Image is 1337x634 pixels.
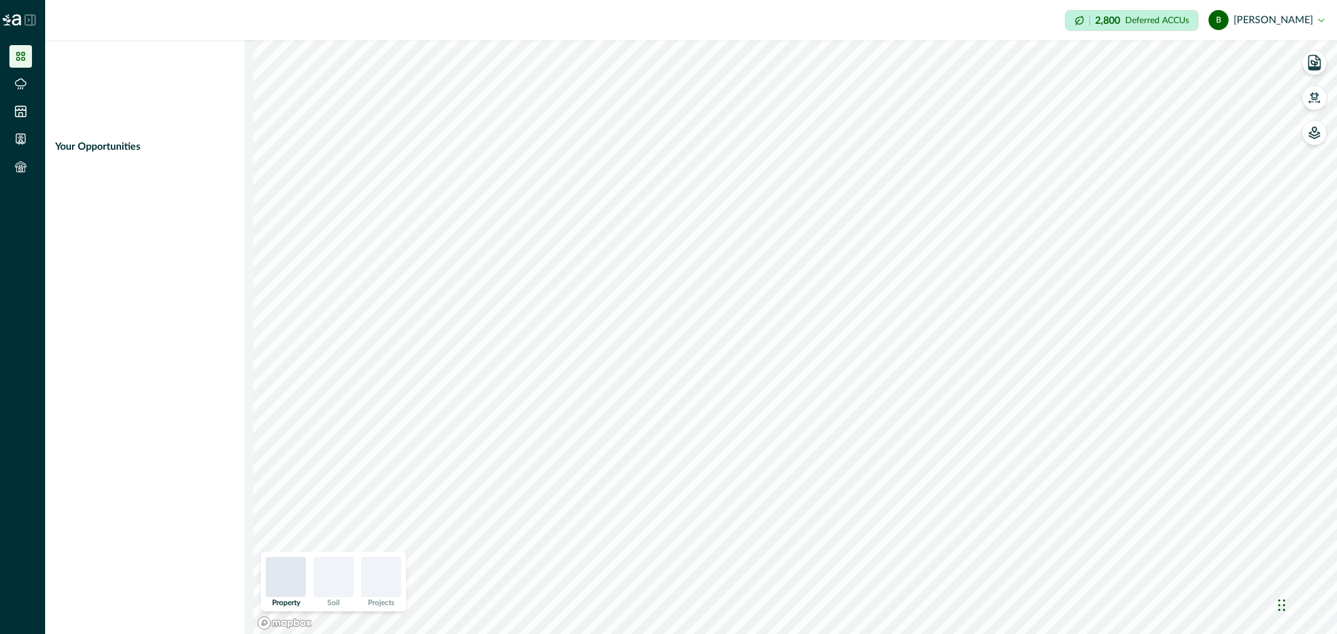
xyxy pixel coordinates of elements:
[1274,574,1337,634] iframe: Chat Widget
[368,599,394,606] p: Projects
[257,616,312,630] a: Mapbox logo
[327,599,340,606] p: Soil
[1209,5,1324,35] button: bob marcus [PERSON_NAME]
[1278,586,1286,624] div: Drag
[55,139,140,154] p: Your Opportunities
[1095,16,1120,26] p: 2,800
[272,599,300,606] p: Property
[3,14,21,26] img: Logo
[1125,16,1189,25] p: Deferred ACCUs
